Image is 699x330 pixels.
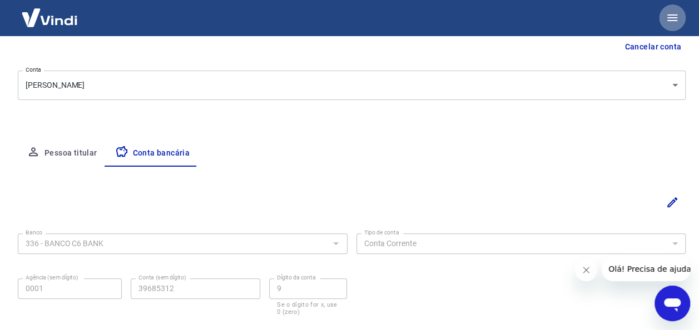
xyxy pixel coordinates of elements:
[26,273,78,282] label: Agência (sem dígito)
[620,37,686,57] button: Cancelar conta
[602,257,690,281] iframe: Mensagem da empresa
[18,71,686,100] div: [PERSON_NAME]
[26,66,41,74] label: Conta
[364,228,399,237] label: Tipo de conta
[277,301,339,316] p: Se o dígito for x, use 0 (zero)
[18,140,106,167] button: Pessoa titular
[13,1,86,34] img: Vindi
[277,273,316,282] label: Dígito da conta
[655,286,690,321] iframe: Botão para abrir a janela de mensagens
[138,273,186,282] label: Conta (sem dígito)
[659,189,686,216] button: Editar
[26,228,42,237] label: Banco
[7,8,93,17] span: Olá! Precisa de ajuda?
[106,140,199,167] button: Conta bancária
[575,259,597,281] iframe: Fechar mensagem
